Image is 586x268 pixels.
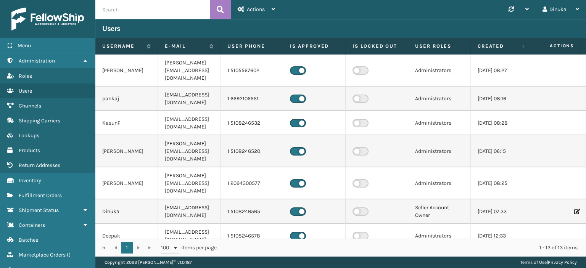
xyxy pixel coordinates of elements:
span: Shipment Status [19,207,59,213]
td: [PERSON_NAME] [95,55,158,87]
td: [PERSON_NAME] [95,135,158,167]
td: [EMAIL_ADDRESS][DOMAIN_NAME] [158,224,221,248]
td: Seller Account Owner [408,199,471,224]
span: Users [19,88,32,94]
td: 1 5105567602 [221,55,283,87]
span: Inventory [19,177,41,184]
i: Edit [574,209,579,214]
td: pankaj [95,87,158,111]
span: Lookups [19,132,39,139]
span: Roles [19,73,32,79]
td: Administrators [408,111,471,135]
td: [PERSON_NAME][EMAIL_ADDRESS][DOMAIN_NAME] [158,167,221,199]
td: [PERSON_NAME][EMAIL_ADDRESS][DOMAIN_NAME] [158,55,221,87]
td: [PERSON_NAME][EMAIL_ADDRESS][DOMAIN_NAME] [158,135,221,167]
span: Channels [19,103,41,109]
span: Administration [19,58,55,64]
td: 1 2094300577 [221,167,283,199]
label: E-mail [165,43,206,50]
label: User phone [227,43,276,50]
td: [EMAIL_ADDRESS][DOMAIN_NAME] [158,111,221,135]
span: Marketplace Orders [19,252,66,258]
td: Administrators [408,167,471,199]
td: [PERSON_NAME] [95,167,158,199]
td: 1 5108246578 [221,224,283,248]
span: Actions [526,40,579,52]
span: Batches [19,237,38,243]
td: [EMAIL_ADDRESS][DOMAIN_NAME] [158,87,221,111]
label: User Roles [415,43,464,50]
td: 1 5108246520 [221,135,283,167]
span: Fulfillment Orders [19,192,62,199]
p: Copyright 2023 [PERSON_NAME]™ v 1.0.187 [105,257,192,268]
td: [DATE] 06:15 [471,135,533,167]
a: Terms of Use [520,260,547,265]
img: logo [11,8,84,30]
td: [DATE] 08:16 [471,87,533,111]
label: Created [478,43,518,50]
td: [EMAIL_ADDRESS][DOMAIN_NAME] [158,199,221,224]
span: Actions [247,6,265,13]
td: [DATE] 08:27 [471,55,533,87]
td: KasunP [95,111,158,135]
span: Products [19,147,40,154]
span: Containers [19,222,45,228]
span: 100 [161,244,172,252]
div: | [520,257,577,268]
td: 1 5108246532 [221,111,283,135]
td: 1 5108246565 [221,199,283,224]
span: items per page [161,242,217,254]
a: Privacy Policy [548,260,577,265]
td: [DATE] 12:33 [471,224,533,248]
span: Shipping Carriers [19,117,60,124]
td: Administrators [408,135,471,167]
span: ( ) [67,252,71,258]
td: Dinuka [95,199,158,224]
td: Administrators [408,87,471,111]
span: Return Addresses [19,162,60,169]
td: [DATE] 08:28 [471,111,533,135]
a: 1 [121,242,133,254]
td: Deepak [95,224,158,248]
td: Administrators [408,55,471,87]
span: Menu [18,42,31,49]
td: Administrators [408,224,471,248]
td: 1 6692106551 [221,87,283,111]
label: Is Locked Out [353,43,401,50]
td: [DATE] 07:33 [471,199,533,224]
label: Is Approved [290,43,338,50]
h3: Users [102,24,121,33]
div: 1 - 13 of 13 items [227,244,578,252]
td: [DATE] 08:25 [471,167,533,199]
label: Username [102,43,143,50]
